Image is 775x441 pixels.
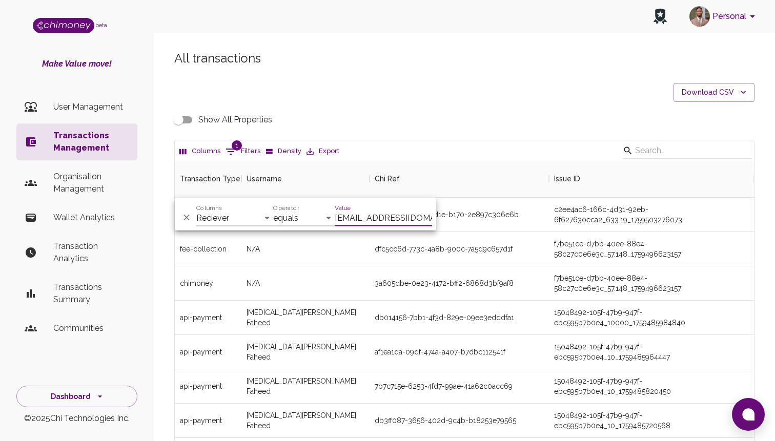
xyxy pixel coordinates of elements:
[175,301,241,335] div: api-payment
[554,204,749,225] div: c2ee4ac6-166c-4d31-92eb-6f627630eca2_633.19_1759503276073
[554,239,749,259] div: f7be51ce-d7bb-40ee-88e4-58c27c0e6e3c_57.148_1759496623157
[198,114,272,126] span: Show All Properties
[375,160,400,197] div: Chi Ref
[554,160,580,197] div: Issue ID
[175,369,241,404] div: api-payment
[196,203,222,212] label: Columns
[247,244,260,254] span: N/A
[175,266,241,301] div: chimoney
[177,143,223,159] button: Select columns
[549,160,754,197] div: Issue ID
[53,240,129,265] p: Transaction Analytics
[375,278,514,288] div: 3a605dbe-0e23-4172-bff2-6868d3bf9af8
[335,210,432,226] input: Filter value
[53,212,129,224] p: Wallet Analytics
[370,160,549,197] div: Chi Ref
[247,160,282,197] div: Username
[232,140,242,151] span: 1
[335,203,351,212] label: Value
[273,203,299,212] label: Operator
[180,160,240,197] div: Transaction Type
[53,322,129,334] p: Communities
[175,335,241,369] div: api-payment
[53,281,129,306] p: Transactions Summary
[375,244,513,254] div: dfc5cc6d-773c-4a8b-900c-7a5d9c657d1f
[732,398,765,431] button: Open chat window
[179,210,194,225] button: Delete
[375,312,514,323] div: db014156-7bb1-4f3d-829e-09ee3edddfa1
[554,273,749,293] div: f7be51ce-d7bb-40ee-88e4-58c27c0e6e3c_57.148_1759496623157
[53,101,129,113] p: User Management
[554,342,749,362] div: 15048492-105f-47b9-947f-ebc595b7b0e4_10_1759485964447
[375,415,516,426] div: db3ff087-3656-402d-9c4b-b18253e79565
[241,160,370,197] div: Username
[304,143,342,159] button: Export
[53,171,129,195] p: Organisation Management
[247,278,260,288] span: N/A
[53,130,129,154] p: Transactions Management
[175,232,241,266] div: fee-collection
[623,142,752,161] div: Search
[689,6,710,27] img: avatar
[674,83,754,102] button: Download CSV
[174,50,754,67] h5: All transactions
[16,386,137,408] button: Dashboard
[175,160,241,197] div: Transaction Type
[554,410,749,431] div: 15048492-105f-47b9-947f-ebc595b7b0e4_10_1759485720568
[635,142,737,159] input: Search…
[375,209,519,220] div: efe9e409-d0da-4d1e-b170-2e897c306e6b
[554,376,749,396] div: 15048492-105f-47b9-947f-ebc595b7b0e4_10_1759485820450
[247,342,364,362] span: [MEDICAL_DATA][PERSON_NAME] Faheed
[247,410,364,431] span: [MEDICAL_DATA][PERSON_NAME] Faheed
[223,143,263,160] button: Show filters
[263,143,304,159] button: Density
[685,3,763,30] button: account of current user
[375,347,505,357] div: af1ea1da-09df-474a-a407-b7dbc112541f
[375,381,513,391] div: 7b7c715e-6253-4fd7-99ae-41a62c0acc69
[247,307,364,328] span: [MEDICAL_DATA][PERSON_NAME] Faheed
[175,404,241,438] div: api-payment
[33,18,94,33] img: Logo
[554,307,749,328] div: 15048492-105f-47b9-947f-ebc595b7b0e4_10000_1759485984840
[95,22,107,28] span: beta
[247,376,364,396] span: [MEDICAL_DATA][PERSON_NAME] Faheed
